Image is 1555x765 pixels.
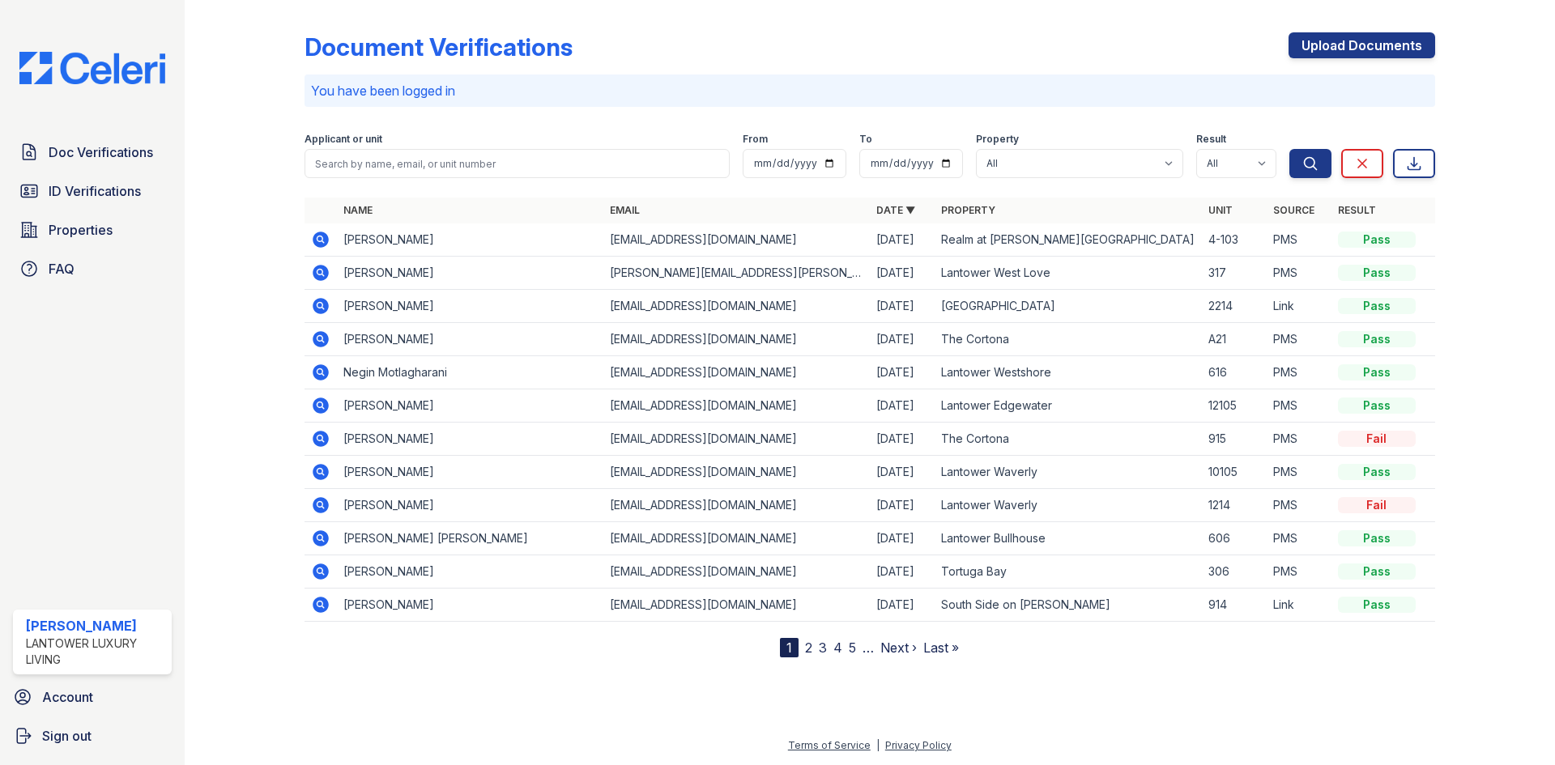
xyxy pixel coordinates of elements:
[1267,389,1331,423] td: PMS
[1338,232,1416,248] div: Pass
[870,356,935,389] td: [DATE]
[603,589,870,622] td: [EMAIL_ADDRESS][DOMAIN_NAME]
[870,456,935,489] td: [DATE]
[337,389,603,423] td: [PERSON_NAME]
[305,149,730,178] input: Search by name, email, or unit number
[935,456,1201,489] td: Lantower Waverly
[805,640,812,656] a: 2
[49,259,75,278] span: FAQ
[42,726,92,746] span: Sign out
[13,175,172,207] a: ID Verifications
[1202,522,1267,555] td: 606
[935,522,1201,555] td: Lantower Bullhouse
[49,181,141,201] span: ID Verifications
[1289,32,1435,58] a: Upload Documents
[1202,555,1267,589] td: 306
[6,720,178,752] a: Sign out
[1338,298,1416,314] div: Pass
[337,323,603,356] td: [PERSON_NAME]
[743,133,768,146] label: From
[870,257,935,290] td: [DATE]
[1202,489,1267,522] td: 1214
[870,522,935,555] td: [DATE]
[885,739,952,751] a: Privacy Policy
[1338,265,1416,281] div: Pass
[603,489,870,522] td: [EMAIL_ADDRESS][DOMAIN_NAME]
[876,204,915,216] a: Date ▼
[305,133,382,146] label: Applicant or unit
[1338,563,1416,580] div: Pass
[1202,323,1267,356] td: A21
[935,356,1201,389] td: Lantower Westshore
[1202,356,1267,389] td: 616
[337,589,603,622] td: [PERSON_NAME]
[870,290,935,323] td: [DATE]
[337,423,603,456] td: [PERSON_NAME]
[337,223,603,257] td: [PERSON_NAME]
[1267,323,1331,356] td: PMS
[1196,133,1226,146] label: Result
[833,640,842,656] a: 4
[1267,423,1331,456] td: PMS
[1208,204,1233,216] a: Unit
[1267,555,1331,589] td: PMS
[935,555,1201,589] td: Tortuga Bay
[1338,530,1416,546] div: Pass
[26,616,165,635] div: [PERSON_NAME]
[1273,204,1314,216] a: Source
[1202,389,1267,423] td: 12105
[1338,431,1416,447] div: Fail
[603,257,870,290] td: [PERSON_NAME][EMAIL_ADDRESS][PERSON_NAME][DOMAIN_NAME]
[305,32,573,62] div: Document Verifications
[337,290,603,323] td: [PERSON_NAME]
[1338,204,1376,216] a: Result
[603,423,870,456] td: [EMAIL_ADDRESS][DOMAIN_NAME]
[1338,364,1416,380] div: Pass
[870,489,935,522] td: [DATE]
[1267,290,1331,323] td: Link
[49,142,153,162] span: Doc Verifications
[870,555,935,589] td: [DATE]
[1267,522,1331,555] td: PMS
[13,253,172,285] a: FAQ
[935,223,1201,257] td: Realm at [PERSON_NAME][GEOGRAPHIC_DATA]
[870,423,935,456] td: [DATE]
[603,223,870,257] td: [EMAIL_ADDRESS][DOMAIN_NAME]
[935,323,1201,356] td: The Cortona
[870,323,935,356] td: [DATE]
[1338,331,1416,347] div: Pass
[1202,223,1267,257] td: 4-103
[935,489,1201,522] td: Lantower Waverly
[1338,464,1416,480] div: Pass
[603,389,870,423] td: [EMAIL_ADDRESS][DOMAIN_NAME]
[1202,290,1267,323] td: 2214
[603,522,870,555] td: [EMAIL_ADDRESS][DOMAIN_NAME]
[876,739,880,751] div: |
[863,638,874,657] span: …
[1202,257,1267,290] td: 317
[49,220,113,240] span: Properties
[788,739,871,751] a: Terms of Service
[603,290,870,323] td: [EMAIL_ADDRESS][DOMAIN_NAME]
[337,489,603,522] td: [PERSON_NAME]
[1202,423,1267,456] td: 915
[1267,356,1331,389] td: PMS
[1267,257,1331,290] td: PMS
[870,589,935,622] td: [DATE]
[610,204,640,216] a: Email
[1202,456,1267,489] td: 10105
[935,423,1201,456] td: The Cortona
[941,204,995,216] a: Property
[935,257,1201,290] td: Lantower West Love
[343,204,373,216] a: Name
[603,456,870,489] td: [EMAIL_ADDRESS][DOMAIN_NAME]
[976,133,1019,146] label: Property
[849,640,856,656] a: 5
[337,257,603,290] td: [PERSON_NAME]
[6,52,178,84] img: CE_Logo_Blue-a8612792a0a2168367f1c8372b55b34899dd931a85d93a1a3d3e32e68fde9ad4.png
[13,136,172,168] a: Doc Verifications
[1338,397,1416,414] div: Pass
[1267,456,1331,489] td: PMS
[42,687,93,707] span: Account
[1267,223,1331,257] td: PMS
